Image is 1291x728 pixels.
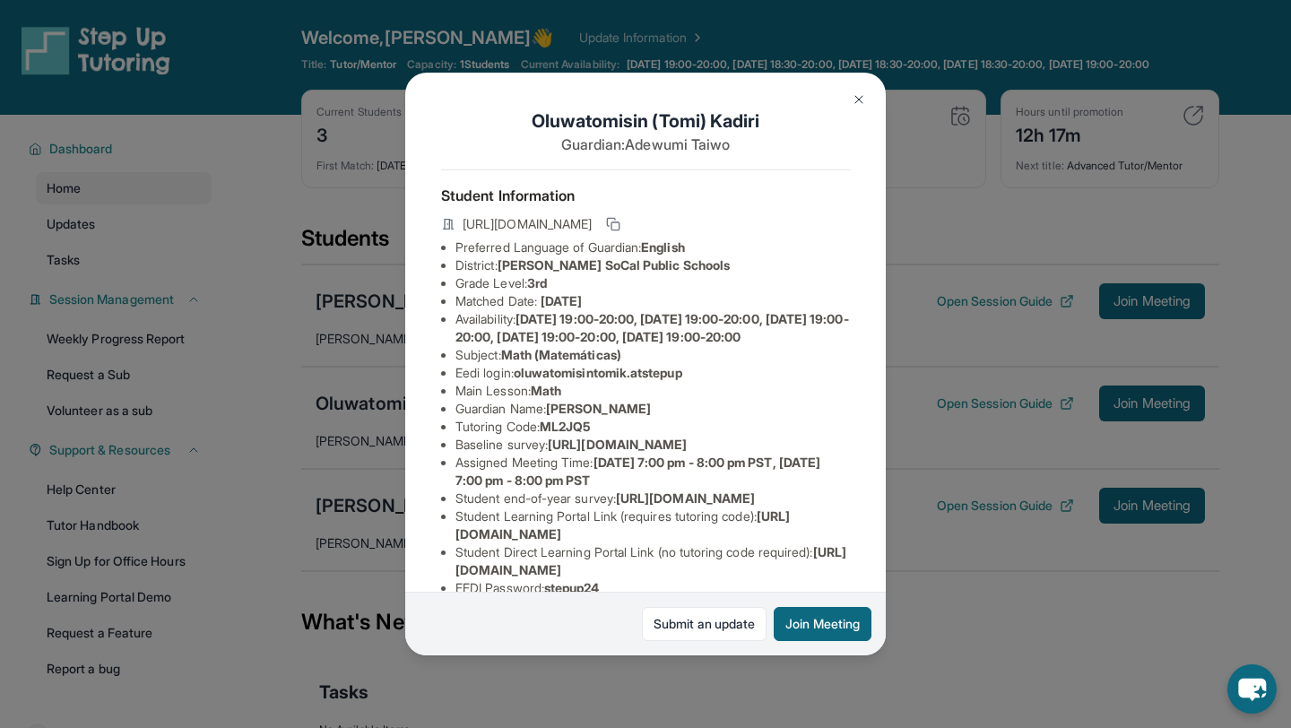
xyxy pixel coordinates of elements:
span: [DATE] 7:00 pm - 8:00 pm PST, [DATE] 7:00 pm - 8:00 pm PST [455,455,820,488]
img: Close Icon [852,92,866,107]
span: [PERSON_NAME] SoCal Public Schools [498,257,730,273]
li: Eedi login : [455,364,850,382]
span: 3rd [527,275,547,290]
span: stepup24 [544,580,600,595]
li: Student end-of-year survey : [455,490,850,507]
li: Tutoring Code : [455,418,850,436]
span: [URL][DOMAIN_NAME] [463,215,592,233]
span: [DATE] 19:00-20:00, [DATE] 19:00-20:00, [DATE] 19:00-20:00, [DATE] 19:00-20:00, [DATE] 19:00-20:00 [455,311,849,344]
button: chat-button [1227,664,1277,714]
li: Student Learning Portal Link (requires tutoring code) : [455,507,850,543]
h1: Oluwatomisin (Tomi) Kadiri [441,108,850,134]
button: Copy link [602,213,624,235]
li: Grade Level: [455,274,850,292]
li: Preferred Language of Guardian: [455,238,850,256]
span: [PERSON_NAME] [546,401,651,416]
li: Main Lesson : [455,382,850,400]
span: [URL][DOMAIN_NAME] [548,437,687,452]
li: Baseline survey : [455,436,850,454]
span: oluwatomisintomik.atstepup [514,365,682,380]
h4: Student Information [441,185,850,206]
a: Submit an update [642,607,767,641]
li: Availability: [455,310,850,346]
li: Subject : [455,346,850,364]
span: [URL][DOMAIN_NAME] [616,490,755,506]
span: ML2JQ5 [540,419,590,434]
button: Join Meeting [774,607,871,641]
span: Math [531,383,561,398]
span: Math (Matemáticas) [501,347,621,362]
li: Student Direct Learning Portal Link (no tutoring code required) : [455,543,850,579]
li: Assigned Meeting Time : [455,454,850,490]
li: Matched Date: [455,292,850,310]
span: [DATE] [541,293,582,308]
li: Guardian Name : [455,400,850,418]
li: District: [455,256,850,274]
li: EEDI Password : [455,579,850,597]
p: Guardian: Adewumi Taiwo [441,134,850,155]
span: English [641,239,685,255]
